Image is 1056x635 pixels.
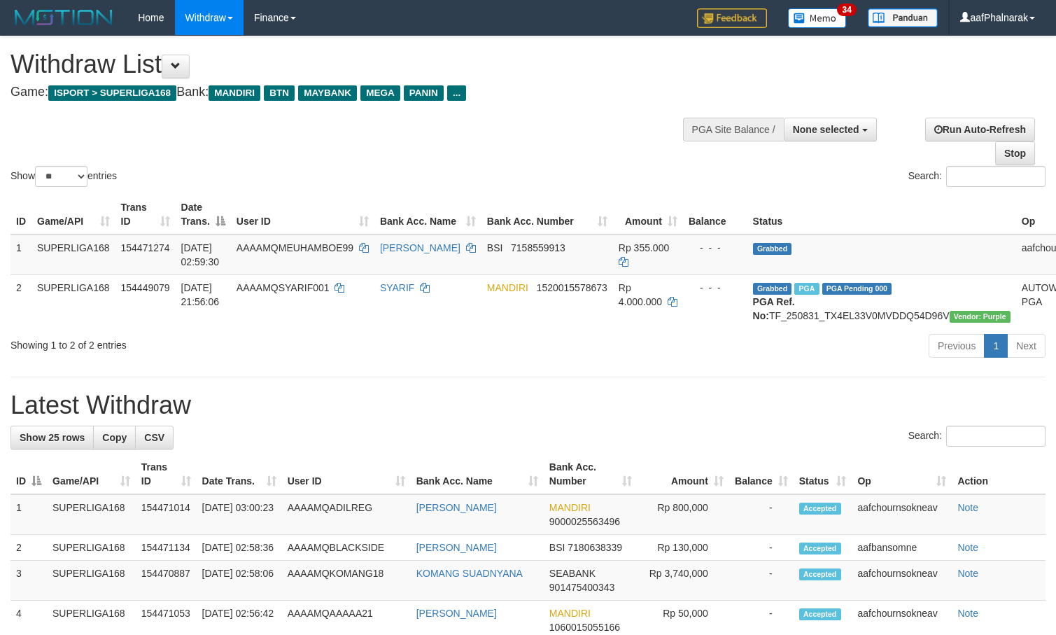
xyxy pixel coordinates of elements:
[121,282,170,293] span: 154449079
[31,195,115,235] th: Game/API: activate to sort column ascending
[48,85,176,101] span: ISPORT > SUPERLIGA168
[136,454,197,494] th: Trans ID: activate to sort column ascending
[747,274,1016,328] td: TF_250831_TX4EL33V0MVDDQ54D96V
[753,296,795,321] b: PGA Ref. No:
[136,535,197,561] td: 154471134
[689,241,742,255] div: - - -
[683,195,747,235] th: Balance
[31,274,115,328] td: SUPERLIGA168
[549,502,591,513] span: MANDIRI
[136,561,197,601] td: 154470887
[10,494,47,535] td: 1
[908,426,1046,447] label: Search:
[729,494,794,535] td: -
[852,561,952,601] td: aafchournsokneav
[638,494,729,535] td: Rp 800,000
[416,542,497,553] a: [PERSON_NAME]
[537,282,607,293] span: Copy 1520015578673 to clipboard
[568,542,622,553] span: Copy 7180638339 to clipboard
[282,535,411,561] td: AAAAMQBLACKSIDE
[20,432,85,443] span: Show 25 rows
[952,454,1046,494] th: Action
[549,516,620,527] span: Copy 9000025563496 to clipboard
[957,608,978,619] a: Note
[794,454,852,494] th: Status: activate to sort column ascending
[929,334,985,358] a: Previous
[852,535,952,561] td: aafbansomne
[416,608,497,619] a: [PERSON_NAME]
[729,561,794,601] td: -
[237,242,353,253] span: AAAAMQMEUHAMBOE99
[613,195,683,235] th: Amount: activate to sort column ascending
[31,235,115,275] td: SUPERLIGA168
[10,50,690,78] h1: Withdraw List
[209,85,260,101] span: MANDIRI
[115,195,176,235] th: Trans ID: activate to sort column ascending
[10,333,430,352] div: Showing 1 to 2 of 2 entries
[10,235,31,275] td: 1
[10,274,31,328] td: 2
[487,242,503,253] span: BSI
[144,432,164,443] span: CSV
[282,561,411,601] td: AAAAMQKOMANG18
[784,118,877,141] button: None selected
[837,4,856,16] span: 34
[753,283,792,295] span: Grabbed
[511,242,565,253] span: Copy 7158559913 to clipboard
[380,242,460,253] a: [PERSON_NAME]
[638,535,729,561] td: Rp 130,000
[788,8,847,28] img: Button%20Memo.svg
[264,85,295,101] span: BTN
[10,535,47,561] td: 2
[102,432,127,443] span: Copy
[946,166,1046,187] input: Search:
[47,454,136,494] th: Game/API: activate to sort column ascending
[549,622,620,633] span: Copy 1060015055166 to clipboard
[946,426,1046,447] input: Search:
[549,582,614,593] span: Copy 901475400343 to clipboard
[984,334,1008,358] a: 1
[950,311,1011,323] span: Vendor URL: https://trx4.1velocity.biz
[411,454,544,494] th: Bank Acc. Name: activate to sort column ascending
[176,195,231,235] th: Date Trans.: activate to sort column descending
[10,7,117,28] img: MOTION_logo.png
[683,118,784,141] div: PGA Site Balance /
[197,561,282,601] td: [DATE] 02:58:06
[447,85,466,101] span: ...
[957,502,978,513] a: Note
[416,568,523,579] a: KOMANG SUADNYANA
[35,166,87,187] select: Showentries
[135,426,174,449] a: CSV
[549,542,565,553] span: BSI
[957,568,978,579] a: Note
[237,282,330,293] span: AAAAMQSYARIF001
[619,242,669,253] span: Rp 355.000
[121,242,170,253] span: 154471274
[852,454,952,494] th: Op: activate to sort column ascending
[93,426,136,449] a: Copy
[181,242,220,267] span: [DATE] 02:59:30
[380,282,415,293] a: SYARIF
[747,195,1016,235] th: Status
[282,494,411,535] td: AAAAMQADILREG
[793,124,859,135] span: None selected
[231,195,374,235] th: User ID: activate to sort column ascending
[298,85,357,101] span: MAYBANK
[47,535,136,561] td: SUPERLIGA168
[10,166,117,187] label: Show entries
[136,494,197,535] td: 154471014
[10,426,94,449] a: Show 25 rows
[852,494,952,535] td: aafchournsokneav
[957,542,978,553] a: Note
[10,391,1046,419] h1: Latest Withdraw
[925,118,1035,141] a: Run Auto-Refresh
[197,454,282,494] th: Date Trans.: activate to sort column ascending
[10,85,690,99] h4: Game: Bank:
[10,195,31,235] th: ID
[282,454,411,494] th: User ID: activate to sort column ascending
[10,561,47,601] td: 3
[638,454,729,494] th: Amount: activate to sort column ascending
[544,454,638,494] th: Bank Acc. Number: activate to sort column ascending
[549,608,591,619] span: MANDIRI
[1007,334,1046,358] a: Next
